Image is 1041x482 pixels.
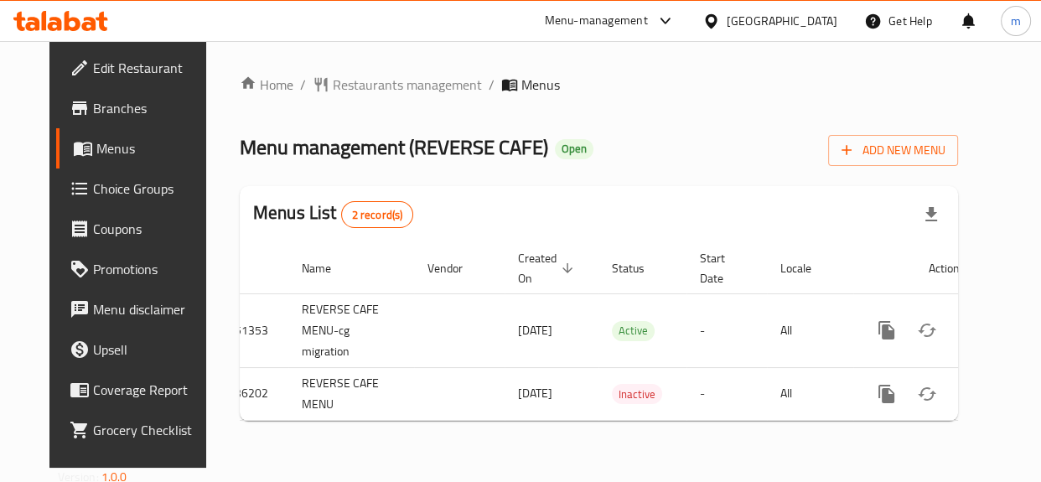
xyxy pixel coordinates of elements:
[700,248,747,288] span: Start Date
[518,319,552,341] span: [DATE]
[612,321,655,340] span: Active
[93,259,210,279] span: Promotions
[427,258,484,278] span: Vendor
[208,243,1041,421] table: enhanced table
[780,258,833,278] span: Locale
[842,140,945,161] span: Add New Menu
[56,410,223,450] a: Grocery Checklist
[489,75,495,95] li: /
[342,207,413,223] span: 2 record(s)
[947,374,987,414] button: Delete menu
[93,58,210,78] span: Edit Restaurant
[341,201,414,228] div: Total records count
[612,321,655,341] div: Active
[56,289,223,329] a: Menu disclaimer
[686,293,767,367] td: -
[911,194,951,235] div: Export file
[313,75,482,95] a: Restaurants management
[93,420,210,440] span: Grocery Checklist
[56,249,223,289] a: Promotions
[686,367,767,420] td: -
[521,75,560,95] span: Menus
[612,384,662,404] div: Inactive
[767,293,853,367] td: All
[545,11,648,31] div: Menu-management
[56,370,223,410] a: Coverage Report
[93,98,210,118] span: Branches
[56,209,223,249] a: Coupons
[302,258,353,278] span: Name
[555,139,593,159] div: Open
[93,219,210,239] span: Coupons
[240,75,293,95] a: Home
[93,299,210,319] span: Menu disclaimer
[867,310,907,350] button: more
[300,75,306,95] li: /
[907,310,947,350] button: Change Status
[518,248,578,288] span: Created On
[767,367,853,420] td: All
[1011,12,1021,30] span: m
[867,374,907,414] button: more
[727,12,837,30] div: [GEOGRAPHIC_DATA]
[555,142,593,156] span: Open
[96,138,210,158] span: Menus
[288,367,414,420] td: REVERSE CAFE MENU
[240,75,958,95] nav: breadcrumb
[333,75,482,95] span: Restaurants management
[56,329,223,370] a: Upsell
[288,293,414,367] td: REVERSE CAFE MENU-cg migration
[93,179,210,199] span: Choice Groups
[612,385,662,404] span: Inactive
[56,88,223,128] a: Branches
[56,128,223,168] a: Menus
[240,128,548,166] span: Menu management ( REVERSE CAFE )
[253,200,413,228] h2: Menus List
[93,339,210,360] span: Upsell
[208,367,288,420] td: 1036202
[93,380,210,400] span: Coverage Report
[853,243,1041,294] th: Actions
[828,135,958,166] button: Add New Menu
[518,382,552,404] span: [DATE]
[56,168,223,209] a: Choice Groups
[56,48,223,88] a: Edit Restaurant
[612,258,666,278] span: Status
[208,293,288,367] td: 1251353
[947,310,987,350] button: Delete menu
[907,374,947,414] button: Change Status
